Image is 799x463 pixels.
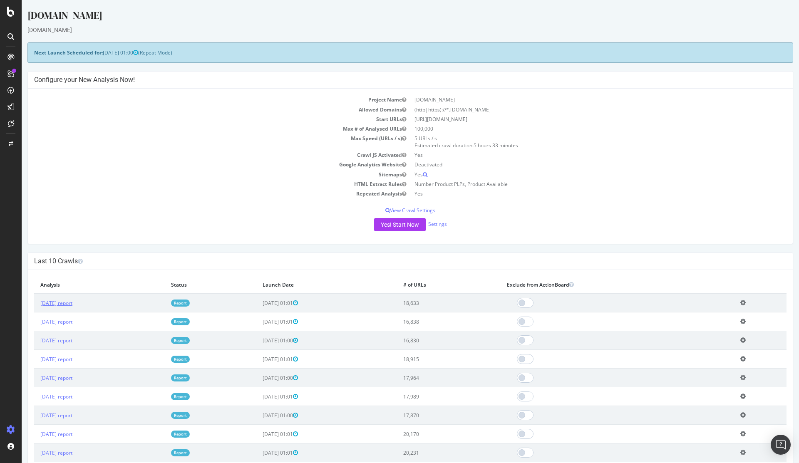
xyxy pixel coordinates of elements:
div: (Repeat Mode) [6,42,772,63]
a: [DATE] report [19,431,51,438]
td: Yes [389,189,765,198]
th: # of URLs [375,276,479,293]
span: [DATE] 01:00 [81,49,117,56]
span: [DATE] 01:00 [241,374,276,381]
p: View Crawl Settings [12,207,765,214]
a: [DATE] report [19,412,51,419]
div: [DOMAIN_NAME] [6,8,772,26]
td: Allowed Domains [12,105,389,114]
td: 100,000 [389,124,765,134]
td: Deactivated [389,160,765,169]
td: [DOMAIN_NAME] [389,95,765,104]
div: [DOMAIN_NAME] [6,26,772,34]
td: 17,870 [375,406,479,425]
span: [DATE] 01:01 [241,449,276,456]
a: Report [149,300,168,307]
a: Report [149,431,168,438]
button: Yes! Start Now [352,218,404,231]
a: [DATE] report [19,374,51,381]
a: [DATE] report [19,318,51,325]
td: Max # of Analysed URLs [12,124,389,134]
a: Report [149,374,168,381]
th: Analysis [12,276,143,293]
td: 20,231 [375,443,479,462]
a: [DATE] report [19,356,51,363]
a: Report [149,318,168,325]
a: Report [149,356,168,363]
td: Crawl JS Activated [12,150,389,160]
a: Report [149,393,168,400]
td: Repeated Analysis [12,189,389,198]
th: Exclude from ActionBoard [479,276,712,293]
td: 20,170 [375,425,479,443]
a: [DATE] report [19,300,51,307]
span: [DATE] 01:00 [241,337,276,344]
span: [DATE] 01:01 [241,318,276,325]
span: [DATE] 01:00 [241,412,276,419]
div: Open Intercom Messenger [771,435,791,455]
th: Launch Date [235,276,375,293]
a: [DATE] report [19,449,51,456]
td: Number Product PLPs, Product Available [389,179,765,189]
td: (http|https)://*.[DOMAIN_NAME] [389,105,765,114]
td: [URL][DOMAIN_NAME] [389,114,765,124]
td: 5 URLs / s Estimated crawl duration: [389,134,765,150]
td: Project Name [12,95,389,104]
h4: Configure your New Analysis Now! [12,76,765,84]
th: Status [143,276,235,293]
span: [DATE] 01:01 [241,431,276,438]
a: [DATE] report [19,337,51,344]
td: HTML Extract Rules [12,179,389,189]
td: 16,838 [375,312,479,331]
a: Report [149,449,168,456]
td: Yes [389,170,765,179]
span: [DATE] 01:01 [241,393,276,400]
span: 5 hours 33 minutes [452,142,496,149]
td: Max Speed (URLs / s) [12,134,389,150]
td: Sitemaps [12,170,389,179]
td: 16,830 [375,331,479,350]
h4: Last 10 Crawls [12,257,765,265]
td: Google Analytics Website [12,160,389,169]
td: Start URLs [12,114,389,124]
td: 18,633 [375,293,479,312]
a: [DATE] report [19,393,51,400]
td: 18,915 [375,350,479,369]
span: [DATE] 01:01 [241,356,276,363]
a: Report [149,412,168,419]
a: Settings [407,220,425,228]
a: Report [149,337,168,344]
td: 17,964 [375,369,479,387]
span: [DATE] 01:01 [241,300,276,307]
strong: Next Launch Scheduled for: [12,49,81,56]
td: Yes [389,150,765,160]
td: 17,989 [375,387,479,406]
